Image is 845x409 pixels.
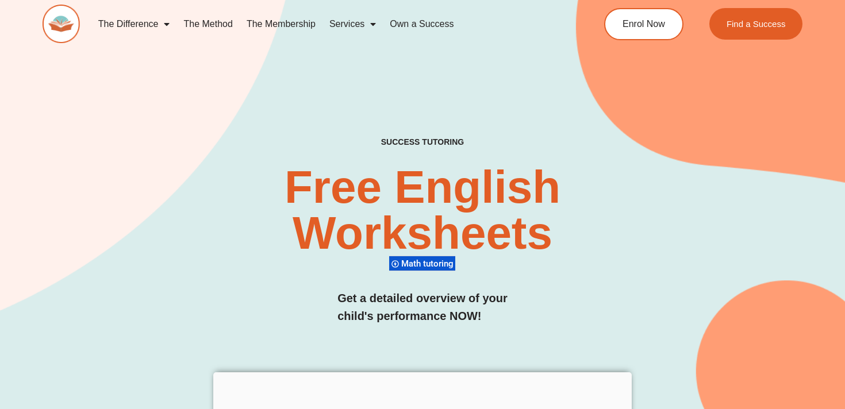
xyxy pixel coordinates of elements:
[383,11,460,37] a: Own a Success
[401,258,457,269] span: Math tutoring
[623,20,665,29] span: Enrol Now
[337,290,508,325] h3: Get a detailed overview of your child's performance NOW!
[709,8,803,40] a: Find a Success
[171,164,673,256] h2: Free English Worksheets​
[389,256,455,271] div: Math tutoring
[240,11,322,37] a: The Membership
[322,11,383,37] a: Services
[176,11,239,37] a: The Method
[727,20,786,28] span: Find a Success
[91,11,561,37] nav: Menu
[604,8,683,40] a: Enrol Now
[788,354,845,409] iframe: Chat Widget
[91,11,177,37] a: The Difference
[310,137,535,147] h4: SUCCESS TUTORING​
